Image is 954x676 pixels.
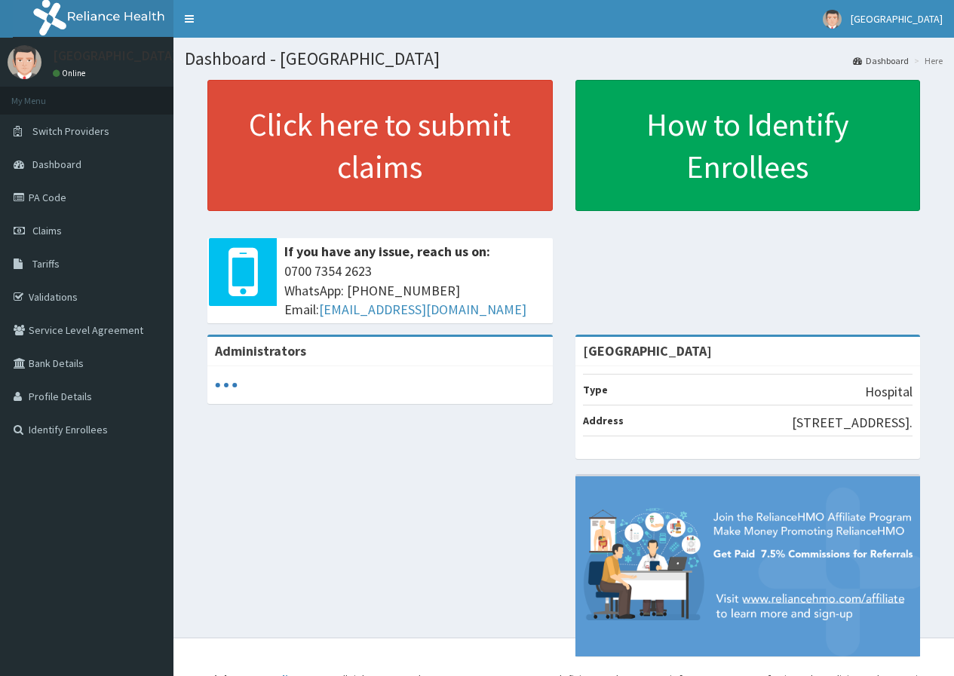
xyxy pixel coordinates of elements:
span: 0700 7354 2623 WhatsApp: [PHONE_NUMBER] Email: [284,262,545,320]
svg: audio-loading [215,374,238,396]
a: Dashboard [853,54,909,67]
p: [STREET_ADDRESS]. [792,413,913,433]
span: Claims [32,224,62,237]
img: User Image [8,45,41,79]
p: Hospital [865,382,913,402]
img: User Image [823,10,842,29]
span: Switch Providers [32,124,109,138]
a: Online [53,68,89,78]
b: Address [583,414,624,427]
b: Administrators [215,342,306,359]
b: Type [583,383,608,396]
a: Click here to submit claims [207,80,553,211]
b: If you have any issue, reach us on: [284,243,490,260]
p: [GEOGRAPHIC_DATA] [53,49,177,63]
span: [GEOGRAPHIC_DATA] [851,12,943,26]
a: [EMAIL_ADDRESS][DOMAIN_NAME] [319,301,526,318]
strong: [GEOGRAPHIC_DATA] [583,342,712,359]
img: provider-team-banner.png [575,476,921,656]
span: Dashboard [32,158,81,171]
li: Here [910,54,943,67]
h1: Dashboard - [GEOGRAPHIC_DATA] [185,49,943,69]
a: How to Identify Enrollees [575,80,921,211]
span: Tariffs [32,257,60,271]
